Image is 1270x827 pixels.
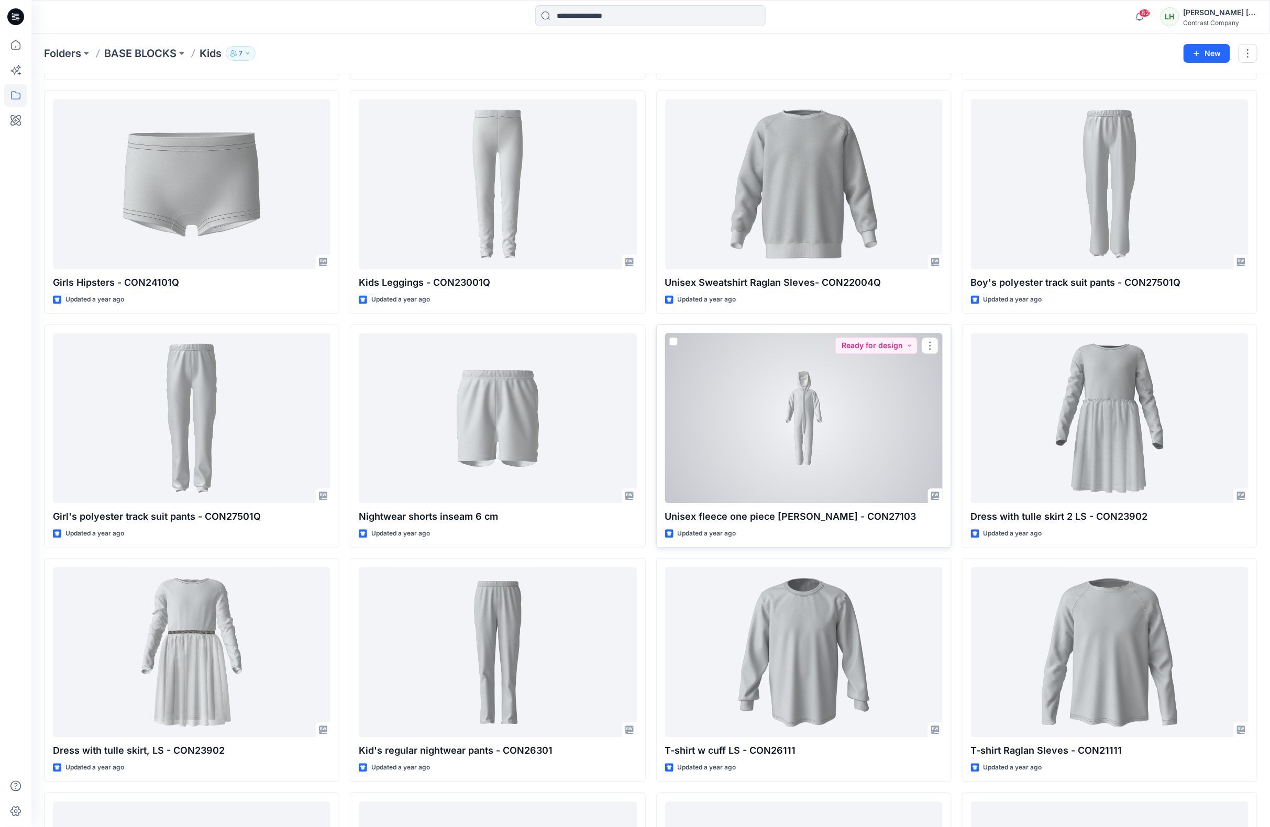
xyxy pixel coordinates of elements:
p: Updated a year ago [371,295,430,306]
a: BASE BLOCKS [104,46,176,61]
p: Unisex fleece one piece [PERSON_NAME] - CON27103 [665,510,943,524]
a: Kid's regular nightwear pants - CON26301 [359,567,636,737]
p: Updated a year ago [371,529,430,540]
a: Kids Leggings - CON23001Q [359,99,636,270]
a: T-shirt Raglan Sleves - CON21111 [971,567,1249,737]
p: 7 [239,48,242,59]
p: Updated a year ago [984,295,1042,306]
p: Kid's regular nightwear pants - CON26301 [359,744,636,758]
a: Dress with tulle skirt, LS - CON23902 [53,567,330,737]
a: Folders [44,46,81,61]
p: Updated a year ago [678,763,736,774]
p: Updated a year ago [371,763,430,774]
p: T-shirt Raglan Sleves - CON21111 [971,744,1249,758]
a: T-shirt w cuff LS - CON26111 [665,567,943,737]
p: Updated a year ago [65,763,124,774]
a: Boy's polyester track suit pants - CON27501Q [971,99,1249,270]
p: Updated a year ago [678,529,736,540]
a: Unisex Sweatshirt Raglan Sleves- CON22004Q [665,99,943,270]
span: 82 [1139,9,1151,17]
p: Updated a year ago [65,529,124,540]
p: Girl's polyester track suit pants - CON27501Q [53,510,330,524]
p: Updated a year ago [984,763,1042,774]
p: Updated a year ago [984,529,1042,540]
p: Nightwear shorts inseam 6 cm [359,510,636,524]
div: [PERSON_NAME] [PERSON_NAME] [1184,6,1257,19]
p: Kids Leggings - CON23001Q [359,276,636,290]
p: T-shirt w cuff LS - CON26111 [665,744,943,758]
div: LH [1161,7,1179,26]
a: Nightwear shorts inseam 6 cm [359,333,636,504]
p: Updated a year ago [678,295,736,306]
button: New [1184,44,1230,63]
p: Kids [200,46,222,61]
a: Girls Hipsters - CON24101Q [53,99,330,270]
a: Girl's polyester track suit pants - CON27501Q [53,333,330,504]
a: Unisex fleece one piece w. hood - CON27103 [665,333,943,504]
a: Dress with tulle skirt 2 LS - CON23902 [971,333,1249,504]
p: Dress with tulle skirt 2 LS - CON23902 [971,510,1249,524]
p: Updated a year ago [65,295,124,306]
p: Dress with tulle skirt, LS - CON23902 [53,744,330,758]
div: Contrast Company [1184,19,1257,27]
p: Boy's polyester track suit pants - CON27501Q [971,276,1249,290]
p: Unisex Sweatshirt Raglan Sleves- CON22004Q [665,276,943,290]
button: 7 [226,46,256,61]
p: Girls Hipsters - CON24101Q [53,276,330,290]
